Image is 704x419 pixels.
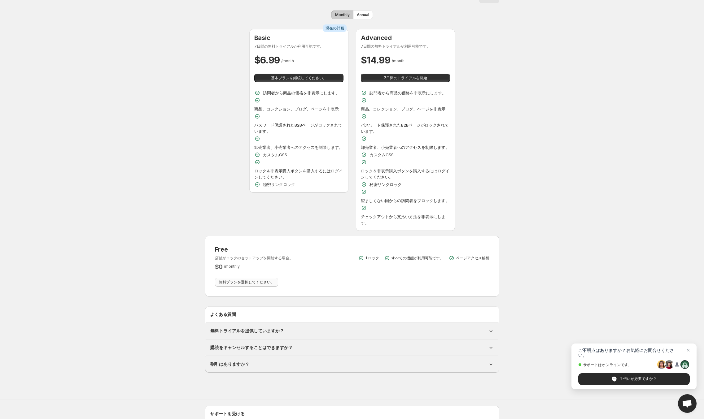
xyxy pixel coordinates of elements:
[361,168,450,180] p: ロック＆非表示購入ボタンを購入するにはログインしてください。
[210,311,494,317] h2: よくある質問
[210,361,249,367] h1: 割引はありますか？
[254,144,343,150] p: 卸売業者、小売業者へのアクセスを制限します。
[263,152,287,158] p: カスタムCSS
[215,246,293,253] h3: Free
[384,76,427,80] span: 7日間のトライアルを開始
[263,90,339,96] p: 訪問者から商品の価格を非表示にします。
[353,11,373,19] button: Annual
[254,74,343,82] button: 基本プランを継続してください。
[254,54,280,66] h2: $ 6.99
[254,44,343,49] p: 7日間の無料トライアルが利用可能です。
[254,168,343,180] p: ロック＆非表示購入ボタンを購入するにはログインしてください。
[365,256,379,261] p: 1 ロック
[281,58,294,63] span: / month
[361,214,450,226] p: チェックアウトから支払い方法を非表示にします。
[456,256,489,261] p: ページアクセス解析
[361,74,450,82] button: 7日間のトライアルを開始
[361,122,450,134] p: パスワード保護されたB2Bページがロックされています。
[361,34,450,41] h3: Advanced
[678,394,697,413] a: Open chat
[361,144,449,150] p: 卸売業者、小売業者へのアクセスを制限します。
[361,44,450,49] p: 7日間の無料トライアルが利用可能です。
[619,376,657,382] span: 手伝いが必要ですか？
[271,76,327,80] span: 基本プランを継続してください。
[210,344,293,351] h1: 購読をキャンセルすることはできますか？
[361,54,391,66] h2: $ 14.99
[578,362,655,367] span: サポートはオンラインです。
[254,106,339,112] p: 商品、コレクション、ブログ、ページを非表示
[578,348,690,358] span: ご不明点はありますか？お気軽にお問合せください。
[326,26,344,31] span: 現在の計画
[215,278,278,287] button: 無料プランを選択してください。
[578,373,690,385] span: 手伝いが必要ですか？
[224,264,240,269] span: / monthly
[215,263,223,270] h2: $ 0
[391,256,444,261] p: すべての機能が利用可能です。
[210,328,284,334] h1: 無料トライアルを提供していますか？
[254,122,343,134] p: パスワード保護されたB2Bページがロックされています。
[335,12,350,17] span: Monthly
[210,411,494,417] h2: サポートを受ける
[369,152,394,158] p: カスタムCSS
[361,197,449,204] p: 望ましくない国からの訪問者をブロックします。
[369,90,446,96] p: 訪問者から商品の価格を非表示にします。
[369,181,402,188] p: 秘密リンクロック
[254,34,343,41] h3: Basic
[357,12,369,17] span: Annual
[331,11,353,19] button: Monthly
[361,106,445,112] p: 商品、コレクション、ブログ、ページを非表示
[392,58,404,63] span: / month
[219,280,274,285] span: 無料プランを選択してください。
[215,256,293,261] p: 店舗がロックのセットアップを開始する場合。
[263,181,295,188] p: 秘密リンクロック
